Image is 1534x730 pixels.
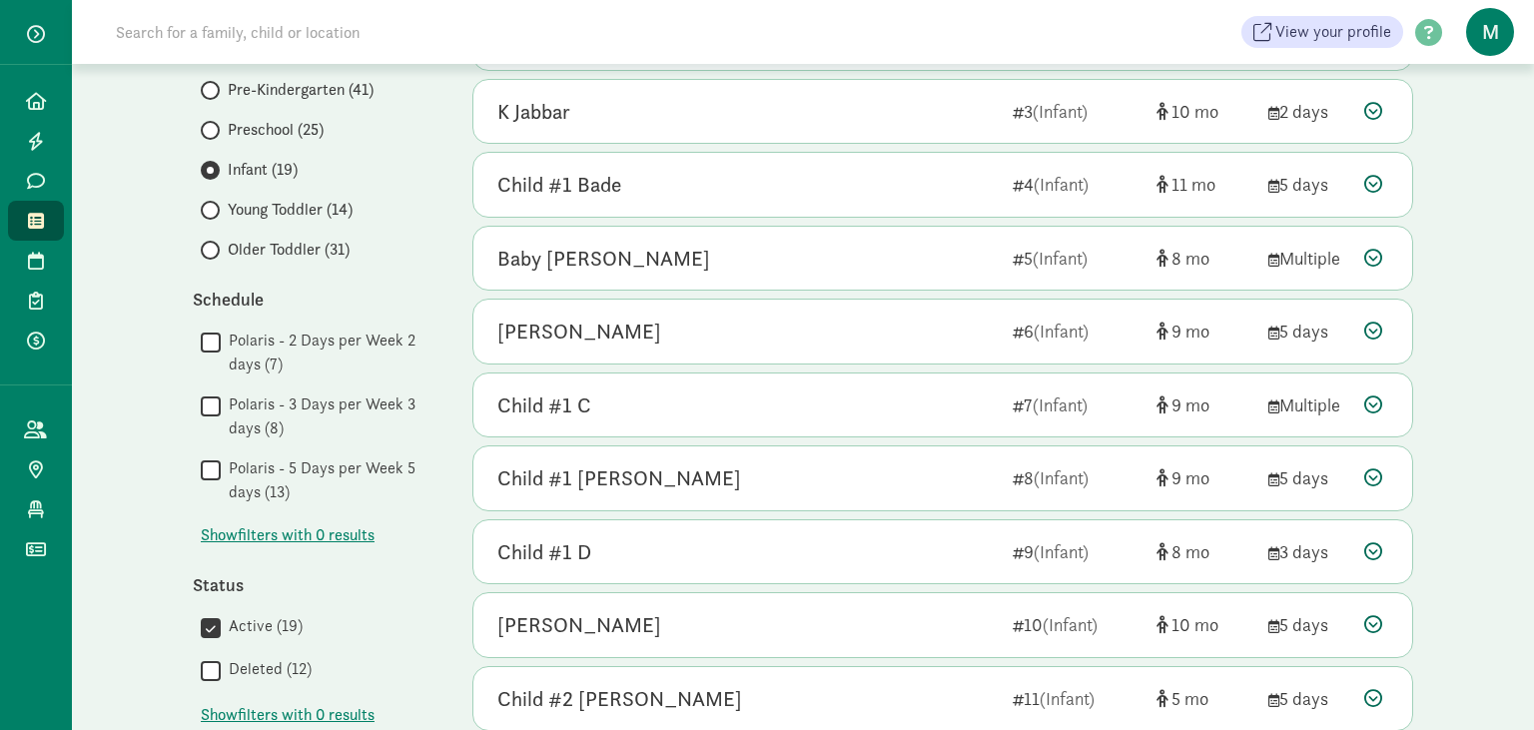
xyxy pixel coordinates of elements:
[1156,171,1252,198] div: [object Object]
[1268,538,1348,565] div: 3 days
[1156,318,1252,345] div: [object Object]
[1033,100,1088,123] span: (Infant)
[1033,393,1088,416] span: (Infant)
[1156,464,1252,491] div: [object Object]
[497,169,621,201] div: Child #1 Bade
[201,703,375,727] button: Showfilters with 0 results
[1156,245,1252,272] div: [object Object]
[1268,611,1348,638] div: 5 days
[1241,16,1403,48] a: View your profile
[1156,391,1252,418] div: [object Object]
[1171,393,1209,416] span: 9
[1156,98,1252,125] div: [object Object]
[1156,538,1252,565] div: [object Object]
[1171,100,1218,123] span: 10
[104,12,664,52] input: Search for a family, child or location
[1434,634,1534,730] iframe: Chat Widget
[1268,171,1348,198] div: 5 days
[228,158,298,182] span: Infant (19)
[497,462,741,494] div: Child #1 Crady
[221,329,432,376] label: Polaris - 2 Days per Week 2 days (7)
[497,96,570,128] div: K Jabbar
[221,614,303,638] label: Active (19)
[1013,245,1141,272] div: 5
[497,389,591,421] div: Child #1 C
[497,683,742,715] div: Child #2 Rowland
[1033,247,1088,270] span: (Infant)
[1034,320,1089,343] span: (Infant)
[1013,685,1141,712] div: 11
[1268,318,1348,345] div: 5 days
[1034,466,1089,489] span: (Infant)
[1040,687,1095,710] span: (Infant)
[1043,613,1098,636] span: (Infant)
[1034,540,1089,563] span: (Infant)
[1156,611,1252,638] div: [object Object]
[1171,613,1218,636] span: 10
[497,609,661,641] div: Amaari Wilsonlee
[497,243,710,275] div: Baby Wenninghoff
[1171,687,1208,710] span: 5
[1013,98,1141,125] div: 3
[497,536,591,568] div: Child #1 D
[1171,173,1215,196] span: 11
[1013,171,1141,198] div: 4
[1275,20,1391,44] span: View your profile
[1268,464,1348,491] div: 5 days
[1013,318,1141,345] div: 6
[1466,8,1514,56] span: M
[228,198,353,222] span: Young Toddler (14)
[1034,173,1089,196] span: (Infant)
[228,238,350,262] span: Older Toddler (31)
[1268,685,1348,712] div: 5 days
[1156,685,1252,712] div: [object Object]
[1268,245,1348,272] div: Multiple
[201,523,375,547] span: Show filters with 0 results
[228,118,324,142] span: Preschool (25)
[1171,320,1209,343] span: 9
[193,286,432,313] div: Schedule
[193,571,432,598] div: Status
[201,523,375,547] button: Showfilters with 0 results
[221,456,432,504] label: Polaris - 5 Days per Week 5 days (13)
[1013,538,1141,565] div: 9
[1268,98,1348,125] div: 2 days
[1171,247,1209,270] span: 8
[1013,464,1141,491] div: 8
[201,703,375,727] span: Show filters with 0 results
[1171,540,1209,563] span: 8
[1013,391,1141,418] div: 7
[1171,466,1209,489] span: 9
[221,392,432,440] label: Polaris - 3 Days per Week 3 days (8)
[1268,391,1348,418] div: Multiple
[497,316,661,348] div: Joselyn M
[221,657,312,681] label: Deleted (12)
[228,78,374,102] span: Pre-Kindergarten (41)
[1013,611,1141,638] div: 10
